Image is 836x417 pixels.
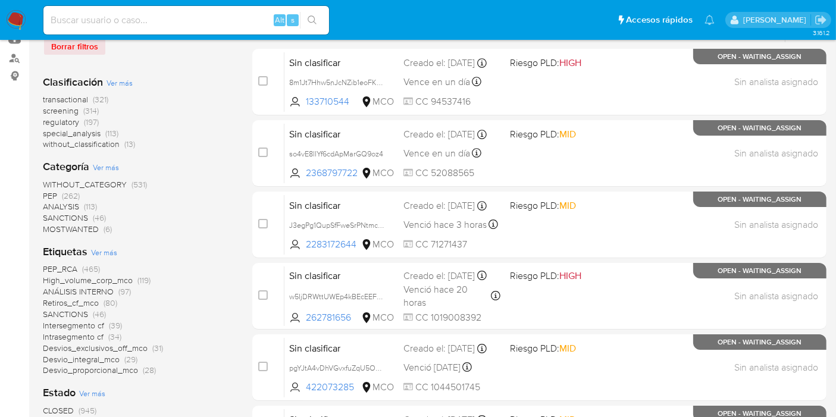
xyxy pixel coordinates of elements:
button: search-icon [300,12,324,29]
span: Accesos rápidos [626,14,693,26]
a: Salir [815,14,827,26]
span: s [291,14,295,26]
input: Buscar usuario o caso... [43,12,329,28]
span: Alt [275,14,284,26]
p: leonardo.alvarezortiz@mercadolibre.com.co [743,14,810,26]
span: 3.161.2 [813,28,830,37]
a: Notificaciones [705,15,715,25]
